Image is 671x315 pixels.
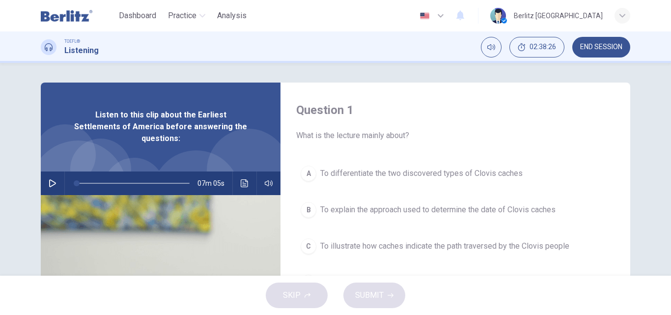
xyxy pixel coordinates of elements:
span: What is the lecture mainly about? [296,130,615,142]
span: Practice [168,10,196,22]
button: BTo explain the approach used to determine the date of Clovis caches [296,198,615,222]
span: Analysis [217,10,247,22]
img: Profile picture [490,8,506,24]
button: Dashboard [115,7,160,25]
button: CTo illustrate how caches indicate the path traversed by the Clovis people [296,234,615,258]
div: C [301,238,316,254]
button: Analysis [213,7,251,25]
span: Dashboard [119,10,156,22]
span: To illustrate how caches indicate the path traversed by the Clovis people [320,240,569,252]
span: 07m 05s [197,172,232,195]
span: TOEFL® [64,38,80,45]
h4: Question 1 [296,102,615,118]
span: To differentiate the two discovered types of Clovis caches [320,168,523,179]
button: Practice [164,7,209,25]
a: Berlitz Latam logo [41,6,115,26]
button: ATo differentiate the two discovered types of Clovis caches [296,161,615,186]
div: Berlitz [GEOGRAPHIC_DATA] [514,10,603,22]
span: Listen to this clip about the Earliest Settlements of America before answering the questions: [73,109,249,144]
button: DTo tackle different theories about [PERSON_NAME] caches [296,270,615,295]
div: Hide [509,37,564,57]
button: Click to see the audio transcription [237,172,252,195]
span: To explain the approach used to determine the date of Clovis caches [320,204,556,216]
div: B [301,202,316,218]
span: END SESSION [580,43,622,51]
span: 02:38:26 [530,43,556,51]
div: Mute [481,37,502,57]
div: D [301,275,316,290]
button: END SESSION [572,37,630,57]
img: Berlitz Latam logo [41,6,92,26]
div: A [301,166,316,181]
button: 02:38:26 [509,37,564,57]
img: en [419,12,431,20]
h1: Listening [64,45,99,57]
